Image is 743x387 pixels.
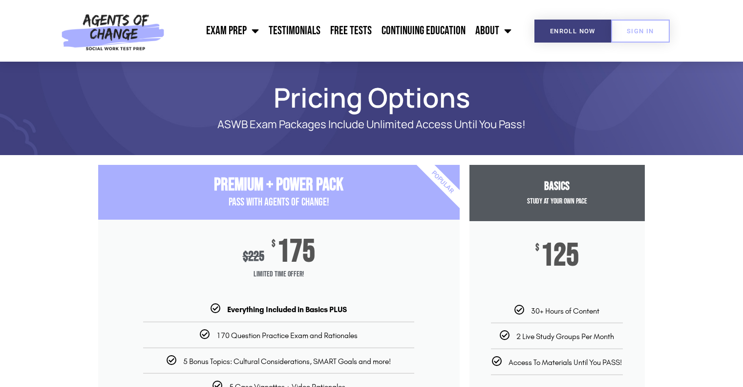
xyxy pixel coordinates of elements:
[243,249,248,265] span: $
[325,19,377,43] a: Free Tests
[386,126,499,239] div: Popular
[527,197,587,206] span: Study at your Own Pace
[541,243,579,269] span: 125
[377,19,470,43] a: Continuing Education
[183,357,391,366] span: 5 Bonus Topics: Cultural Considerations, SMART Goals and more!
[534,20,611,43] a: Enroll Now
[243,249,264,265] div: 225
[535,243,539,253] span: $
[98,265,460,284] span: Limited Time Offer!
[216,331,358,340] span: 170 Question Practice Exam and Rationales
[611,20,670,43] a: SIGN IN
[98,175,460,196] h3: Premium + Power Pack
[470,19,516,43] a: About
[93,86,650,109] h1: Pricing Options
[627,28,654,34] span: SIGN IN
[170,19,516,43] nav: Menu
[509,358,622,367] span: Access To Materials Until You PASS!
[516,332,614,341] span: 2 Live Study Groups Per Month
[469,180,645,194] h3: Basics
[264,19,325,43] a: Testimonials
[277,239,315,265] span: 175
[132,118,611,131] p: ASWB Exam Packages Include Unlimited Access Until You Pass!
[229,196,329,209] span: PASS with AGENTS OF CHANGE!
[201,19,264,43] a: Exam Prep
[227,305,347,314] b: Everything Included in Basics PLUS
[531,306,599,316] span: 30+ Hours of Content
[550,28,595,34] span: Enroll Now
[272,239,276,249] span: $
